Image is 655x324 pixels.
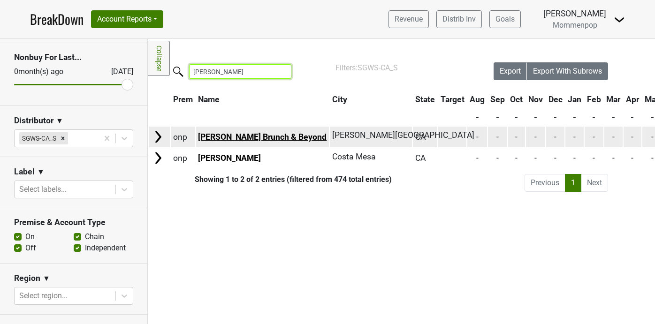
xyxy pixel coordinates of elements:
span: - [534,153,537,163]
h3: Premise & Account Type [14,218,133,227]
th: - [467,109,487,126]
div: SGWS-CA_S [19,132,58,144]
span: Export [500,67,521,75]
th: - [546,109,565,126]
th: &nbsp;: activate to sort column ascending [149,91,170,108]
div: [DATE] [103,66,133,77]
div: Remove SGWS-CA_S [58,132,68,144]
button: Account Reports [91,10,163,28]
label: On [25,231,35,242]
span: Target [441,95,465,104]
th: Oct: activate to sort column ascending [508,91,526,108]
span: - [593,132,595,142]
span: - [515,153,518,163]
img: Dropdown Menu [614,14,625,25]
span: - [631,132,633,142]
th: Apr: activate to sort column ascending [624,91,641,108]
img: Arrow right [151,130,165,144]
span: - [612,153,615,163]
td: onp [171,127,195,147]
span: Mommenpop [553,21,597,30]
span: SGWS-CA_S [358,63,398,72]
span: - [631,153,633,163]
button: Export With Subrows [527,62,608,80]
th: Nov: activate to sort column ascending [526,91,545,108]
th: - [604,109,623,126]
h3: Distributor [14,116,53,126]
th: Target: activate to sort column ascending [438,91,467,108]
div: Filters: [335,62,467,74]
a: Distrib Inv [436,10,482,28]
th: Aug: activate to sort column ascending [467,91,487,108]
span: - [593,153,595,163]
a: Collapse [148,41,170,76]
h3: Nonbuy For Last... [14,53,133,62]
a: Revenue [388,10,429,28]
span: - [651,132,654,142]
span: - [554,153,556,163]
span: Name [198,95,220,104]
th: - [488,109,507,126]
span: - [612,132,615,142]
th: - [508,109,526,126]
button: Export [494,62,527,80]
h3: Region [14,273,40,283]
th: - [624,109,641,126]
div: 0 month(s) ago [14,66,89,77]
span: Prem [173,95,193,104]
span: - [573,132,576,142]
th: - [585,109,603,126]
a: [PERSON_NAME] Brunch & Beyond [198,132,327,142]
span: [PERSON_NAME][GEOGRAPHIC_DATA] [332,130,474,140]
span: - [554,132,556,142]
td: onp [171,148,195,168]
th: Prem: activate to sort column ascending [171,91,195,108]
th: State: activate to sort column ascending [413,91,437,108]
th: City: activate to sort column ascending [330,91,407,108]
span: - [496,153,499,163]
th: Feb: activate to sort column ascending [585,91,603,108]
a: 1 [565,174,581,192]
a: [PERSON_NAME] [198,153,261,163]
span: ▼ [56,115,63,127]
span: - [476,132,479,142]
th: Dec: activate to sort column ascending [546,91,565,108]
h3: Label [14,167,35,177]
th: Sep: activate to sort column ascending [488,91,507,108]
span: - [651,153,654,163]
span: - [496,132,499,142]
span: - [476,153,479,163]
span: ▼ [37,166,45,178]
img: Arrow right [151,151,165,165]
span: CA [415,153,426,163]
label: Off [25,242,36,254]
span: - [573,153,576,163]
th: Jan: activate to sort column ascending [565,91,584,108]
th: Mar: activate to sort column ascending [604,91,623,108]
th: - [526,109,545,126]
span: Costa Mesa [332,152,376,161]
label: Independent [85,242,126,254]
span: CA [415,132,426,142]
span: ▼ [43,273,50,284]
th: Name: activate to sort column ascending [196,91,329,108]
a: Goals [489,10,521,28]
div: Showing 1 to 2 of 2 entries (filtered from 474 total entries) [148,175,392,184]
a: BreakDown [30,9,84,29]
span: - [515,132,518,142]
span: Export With Subrows [533,67,602,75]
span: - [534,132,537,142]
div: [PERSON_NAME] [543,8,606,20]
th: - [565,109,584,126]
label: Chain [85,231,104,242]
